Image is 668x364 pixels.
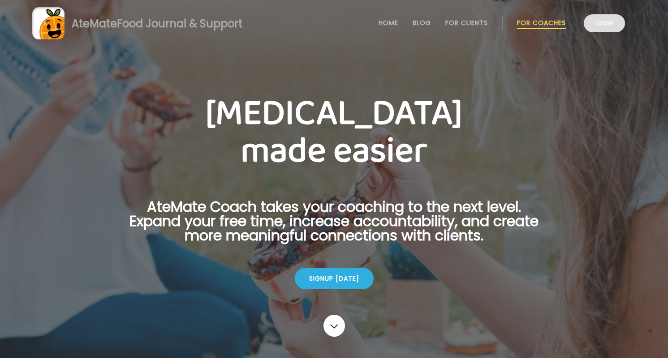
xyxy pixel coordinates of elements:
[517,19,566,26] a: For Coaches
[65,16,242,31] div: AteMate
[379,19,398,26] a: Home
[445,19,488,26] a: For Clients
[584,14,625,32] a: Login
[116,95,553,170] h1: [MEDICAL_DATA] made easier
[413,19,431,26] a: Blog
[32,7,636,39] a: AteMateFood Journal & Support
[116,200,553,253] p: AteMate Coach takes your coaching to the next level. Expand your free time, increase accountabili...
[117,16,242,31] span: Food Journal & Support
[295,268,374,289] div: Signup [DATE]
